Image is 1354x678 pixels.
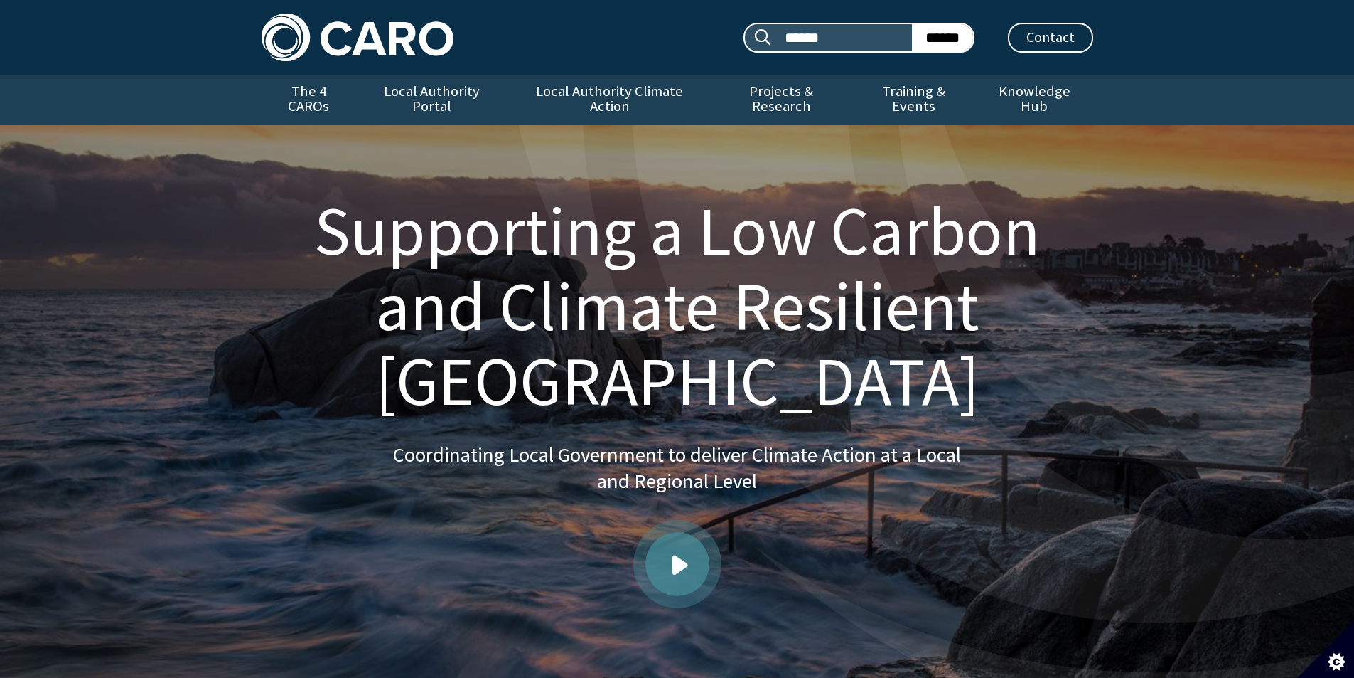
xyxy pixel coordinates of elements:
a: Contact [1008,23,1093,53]
button: Set cookie preferences [1297,621,1354,678]
a: Local Authority Climate Action [508,75,711,125]
a: Local Authority Portal [356,75,508,125]
a: The 4 CAROs [262,75,356,125]
p: Coordinating Local Government to deliver Climate Action at a Local and Regional Level [393,442,962,495]
a: Training & Events [851,75,976,125]
a: Projects & Research [711,75,851,125]
a: Play video [645,532,709,596]
a: Knowledge Hub [976,75,1092,125]
h1: Supporting a Low Carbon and Climate Resilient [GEOGRAPHIC_DATA] [279,194,1076,419]
img: Caro logo [262,14,453,61]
